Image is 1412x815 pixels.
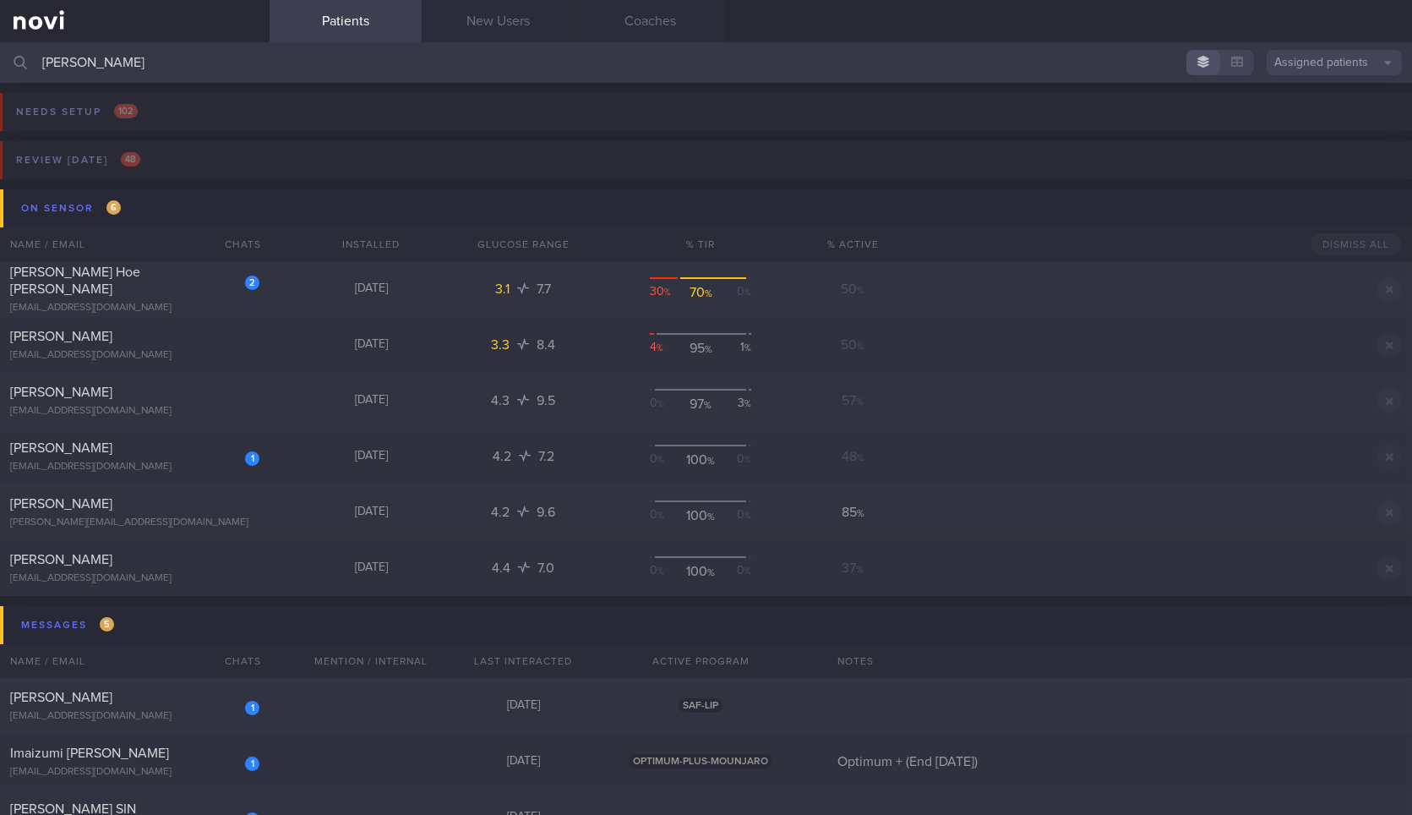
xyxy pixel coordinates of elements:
[106,200,121,215] span: 6
[295,449,447,464] div: [DATE]
[685,340,717,357] div: 95
[10,553,112,566] span: [PERSON_NAME]
[650,507,681,524] div: 0
[495,282,513,296] span: 3.1
[100,617,114,632] span: 5
[704,401,711,411] sub: %
[650,284,681,301] div: 30
[857,342,864,352] sub: %
[17,614,118,637] div: Messages
[802,336,903,353] div: 50
[705,345,712,355] sub: %
[295,561,447,576] div: [DATE]
[17,197,125,220] div: On sensor
[12,149,144,172] div: Review [DATE]
[10,461,259,473] div: [EMAIL_ADDRESS][DOMAIN_NAME]
[295,393,447,408] div: [DATE]
[10,517,259,529] div: [PERSON_NAME][EMAIL_ADDRESS][DOMAIN_NAME]
[10,766,259,779] div: [EMAIL_ADDRESS][DOMAIN_NAME]
[685,284,717,301] div: 70
[447,227,599,261] div: Glucose Range
[657,344,663,353] sub: %
[679,698,722,713] span: SAF-LIP
[629,754,772,769] span: OPTIMUM-PLUS-MOUNJARO
[295,227,447,261] div: Installed
[721,284,752,301] div: 0
[650,451,681,468] div: 0
[650,340,681,357] div: 4
[707,512,715,522] sub: %
[1267,50,1402,75] button: Assigned patients
[721,563,752,580] div: 0
[707,568,715,578] sub: %
[802,448,903,465] div: 48
[685,396,717,413] div: 97
[744,511,751,520] sub: %
[744,567,751,576] sub: %
[10,747,169,760] span: Imaizumi [PERSON_NAME]
[447,644,599,678] div: Last Interacted
[295,644,447,678] div: Mention / Internal
[1311,233,1402,255] button: Dismiss All
[491,338,513,352] span: 3.3
[245,276,259,290] div: 2
[295,282,447,297] div: [DATE]
[491,506,513,519] span: 4.2
[657,400,664,408] sub: %
[10,405,259,418] div: [EMAIL_ADDRESS][DOMAIN_NAME]
[493,450,515,463] span: 4.2
[10,441,112,455] span: [PERSON_NAME]
[685,451,717,468] div: 100
[721,340,752,357] div: 1
[856,565,864,575] sub: %
[802,227,903,261] div: % Active
[245,757,259,771] div: 1
[664,288,671,297] sub: %
[857,286,864,296] sub: %
[857,453,864,463] sub: %
[295,505,447,520] div: [DATE]
[721,507,752,524] div: 0
[707,457,715,467] sub: %
[447,754,599,769] div: [DATE]
[121,152,140,167] span: 48
[537,394,555,407] span: 9.5
[10,497,112,511] span: [PERSON_NAME]
[537,506,555,519] span: 9.6
[856,397,864,407] sub: %
[538,450,554,463] span: 7.2
[657,511,664,520] sub: %
[802,560,903,577] div: 37
[447,698,599,714] div: [DATE]
[10,572,259,585] div: [EMAIL_ADDRESS][DOMAIN_NAME]
[537,338,555,352] span: 8.4
[491,394,513,407] span: 4.3
[744,344,751,353] sub: %
[10,710,259,723] div: [EMAIL_ADDRESS][DOMAIN_NAME]
[10,330,112,343] span: [PERSON_NAME]
[202,227,270,261] div: Chats
[10,265,140,296] span: [PERSON_NAME] Hoe [PERSON_NAME]
[802,281,903,298] div: 50
[650,563,681,580] div: 0
[721,396,752,413] div: 3
[10,386,112,399] span: [PERSON_NAME]
[537,282,551,296] span: 7.7
[744,288,751,297] sub: %
[827,753,1412,770] div: Optimum + (End [DATE])
[202,644,270,678] div: Chats
[10,302,259,315] div: [EMAIL_ADDRESS][DOMAIN_NAME]
[657,456,664,464] sub: %
[10,349,259,362] div: [EMAIL_ADDRESS][DOMAIN_NAME]
[827,644,1412,678] div: Notes
[650,396,681,413] div: 0
[721,451,752,468] div: 0
[744,400,751,408] sub: %
[802,504,903,521] div: 85
[685,563,717,580] div: 100
[599,644,802,678] div: Active Program
[492,561,514,575] span: 4.4
[12,101,142,123] div: Needs setup
[599,227,802,261] div: % TIR
[245,701,259,715] div: 1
